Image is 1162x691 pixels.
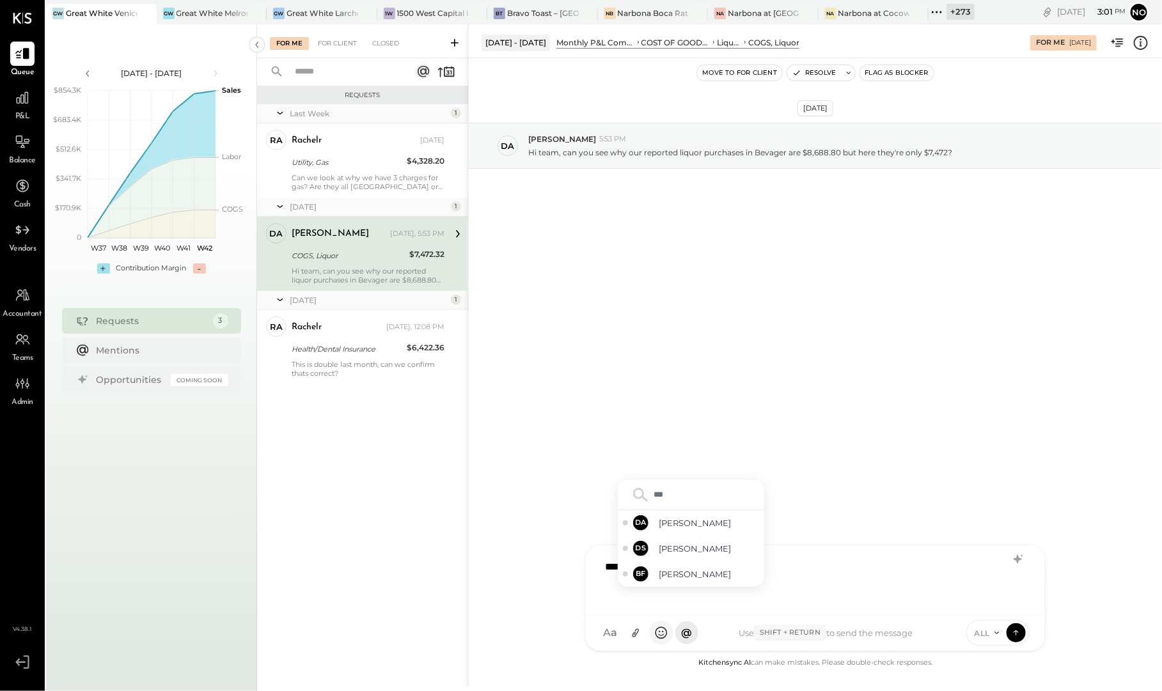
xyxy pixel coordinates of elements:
div: Monthly P&L Comparison [556,37,635,48]
div: Bravo Toast – [GEOGRAPHIC_DATA] [507,8,579,19]
text: W41 [177,244,191,252]
span: [PERSON_NAME] [659,517,759,529]
text: W42 [197,244,212,252]
a: Cash [1,174,44,211]
span: ALL [975,628,991,639]
div: DA [501,140,515,152]
span: 5:53 PM [599,134,626,144]
text: $341.7K [56,174,81,183]
div: 3 [213,313,228,329]
div: For Me [1036,38,1065,48]
div: $4,328.20 [407,155,444,167]
div: [DATE] [420,136,444,146]
span: a [611,626,617,639]
div: NB [604,8,616,19]
div: Mentions [97,344,222,357]
a: Teams [1,327,44,364]
div: Coming Soon [171,374,228,386]
text: 0 [77,233,81,242]
div: For Client [311,37,363,50]
div: [PERSON_NAME] [292,228,369,240]
span: Shift + Return [754,625,826,641]
div: Great White Melrose [177,8,248,19]
span: Cash [14,199,31,211]
div: copy link [1041,5,1054,19]
div: [DATE] - [DATE] [482,35,550,50]
div: 1 [451,295,461,305]
a: Accountant [1,283,44,320]
div: 1500 West Capital LP [397,8,469,19]
button: Aa [599,621,622,644]
div: Narbona Boca Ratōn [618,8,689,19]
span: BF [636,569,646,579]
div: Opportunities [97,373,164,386]
text: W37 [90,244,106,252]
span: P&L [15,111,30,123]
span: DS [636,543,647,554]
div: Select Denisse Soto - Offline [618,536,764,561]
div: GW [163,8,175,19]
div: rachelr [292,134,322,147]
div: GW [52,8,64,19]
button: Flag as Blocker [860,65,934,81]
a: P&L [1,86,44,123]
div: Health/Dental Insurance [292,343,403,355]
div: [DATE] [1069,38,1091,47]
div: Select Ben Faden - Offline [618,561,764,587]
a: Balance [1,130,44,167]
span: Queue [11,67,35,79]
div: [DATE] [797,100,833,116]
button: Resolve [787,65,841,81]
div: Na [825,8,836,19]
text: $512.6K [56,144,81,153]
div: 1 [451,108,461,118]
div: $7,472.32 [409,248,444,261]
div: - [193,263,206,274]
div: Can we look at why we have 3 charges for gas? Are they all [GEOGRAPHIC_DATA] or other venues? [292,173,444,191]
text: W40 [154,244,170,252]
div: [DATE] [290,201,448,212]
text: W38 [111,244,127,252]
div: Use to send the message [698,625,954,641]
div: $6,422.36 [407,341,444,354]
div: [DATE] [1057,6,1126,18]
a: Vendors [1,218,44,255]
button: Move to for client [697,65,782,81]
a: Admin [1,371,44,408]
text: Sales [222,86,241,95]
span: [PERSON_NAME] [659,543,759,555]
text: $683.4K [53,115,81,124]
div: [DATE] [290,295,448,306]
text: COGS [222,205,243,214]
div: DA [270,228,283,240]
div: [DATE], 5:53 PM [390,229,444,239]
div: [DATE], 12:08 PM [386,322,444,332]
div: + 273 [946,4,975,20]
div: Last Week [290,108,448,119]
span: Teams [12,353,33,364]
span: [PERSON_NAME] [659,568,759,580]
span: Vendors [9,244,36,255]
span: Balance [9,155,36,167]
div: ra [270,134,283,146]
a: Queue [1,42,44,79]
div: 1W [384,8,395,19]
div: Select Derek Arnette - Offline [618,510,764,536]
span: DA [635,518,647,528]
text: W39 [132,244,148,252]
div: COGS, Liquor [748,37,799,48]
div: Great White Venice [66,8,137,19]
text: Labor [222,152,241,161]
div: + [97,263,110,274]
div: Liquor Cost [717,37,742,48]
div: Hi team, can you see why our reported liquor purchases in Bevager are $8,688.80 but here they're ... [292,267,444,284]
span: @ [682,626,693,639]
div: GW [273,8,285,19]
div: For Me [270,37,309,50]
button: No [1129,2,1149,22]
div: COGS, Liquor [292,249,405,262]
div: Utility, Gas [292,156,403,169]
div: Closed [366,37,405,50]
div: Narbona at [GEOGRAPHIC_DATA] LLC [728,8,799,19]
text: $854.3K [54,86,81,95]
